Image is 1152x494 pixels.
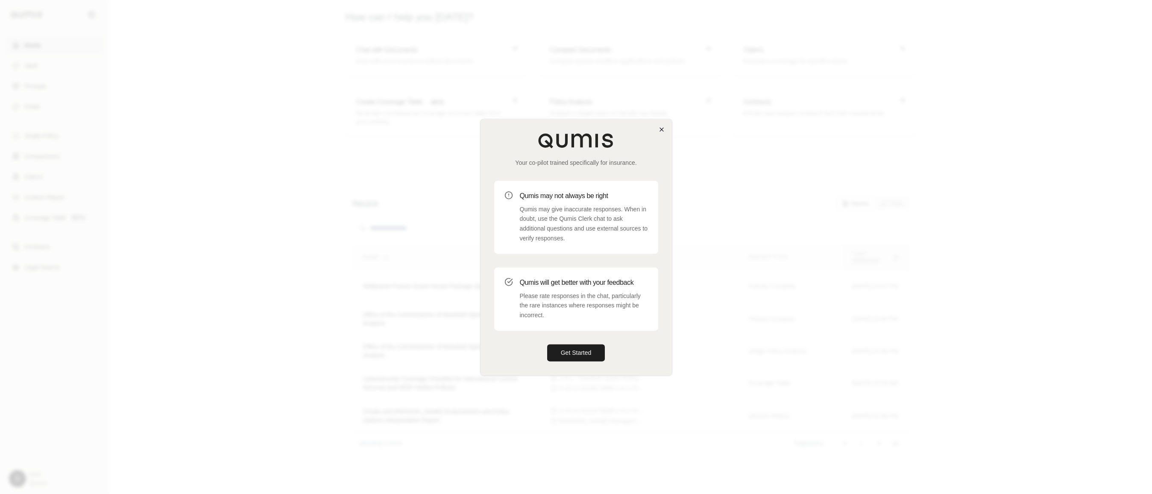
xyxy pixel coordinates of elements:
[520,205,648,243] p: Qumis may give inaccurate responses. When in doubt, use the Qumis Clerk chat to ask additional qu...
[494,158,658,167] p: Your co-pilot trained specifically for insurance.
[547,344,605,361] button: Get Started
[520,291,648,320] p: Please rate responses in the chat, particularly the rare instances where responses might be incor...
[520,278,648,288] h3: Qumis will get better with your feedback
[538,133,615,148] img: Qumis Logo
[520,191,648,201] h3: Qumis may not always be right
